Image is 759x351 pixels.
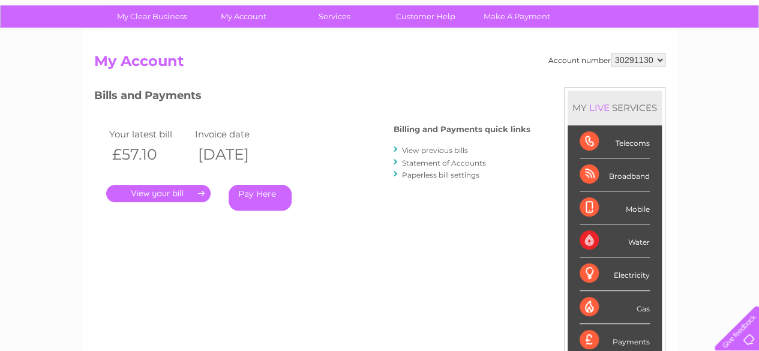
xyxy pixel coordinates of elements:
[402,170,479,179] a: Paperless bill settings
[580,191,650,224] div: Mobile
[97,7,664,58] div: Clear Business is a trading name of Verastar Limited (registered in [GEOGRAPHIC_DATA] No. 3667643...
[548,53,665,67] div: Account number
[580,257,650,290] div: Electricity
[26,31,88,68] img: logo.png
[580,125,650,158] div: Telecoms
[103,5,202,28] a: My Clear Business
[94,53,665,76] h2: My Account
[402,146,468,155] a: View previous bills
[402,158,486,167] a: Statement of Accounts
[533,6,616,21] a: 0333 014 3131
[580,224,650,257] div: Water
[568,91,662,125] div: MY SERVICES
[719,51,748,60] a: Log out
[106,142,193,167] th: £57.10
[194,5,293,28] a: My Account
[106,185,211,202] a: .
[467,5,566,28] a: Make A Payment
[192,142,278,167] th: [DATE]
[587,102,612,113] div: LIVE
[376,5,475,28] a: Customer Help
[94,87,530,108] h3: Bills and Payments
[611,51,647,60] a: Telecoms
[394,125,530,134] h4: Billing and Payments quick links
[679,51,709,60] a: Contact
[229,185,292,211] a: Pay Here
[580,158,650,191] div: Broadband
[285,5,384,28] a: Services
[580,291,650,324] div: Gas
[192,126,278,142] td: Invoice date
[106,126,193,142] td: Your latest bill
[548,51,571,60] a: Water
[578,51,604,60] a: Energy
[655,51,672,60] a: Blog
